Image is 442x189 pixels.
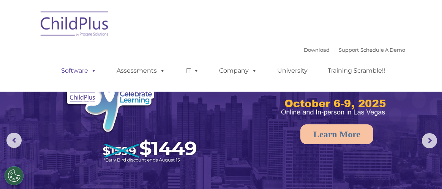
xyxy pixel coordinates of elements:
button: Cookies Settings [5,166,24,185]
a: Company [212,63,265,78]
a: Support [339,47,359,53]
iframe: Chat Widget [404,152,442,189]
a: University [270,63,315,78]
a: IT [178,63,207,78]
a: Learn More [300,124,373,144]
img: ChildPlus by Procare Solutions [37,6,113,44]
a: Assessments [109,63,173,78]
font: | [304,47,405,53]
a: Download [304,47,330,53]
a: Schedule A Demo [360,47,405,53]
a: Training Scramble!! [320,63,393,78]
a: Software [54,63,104,78]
